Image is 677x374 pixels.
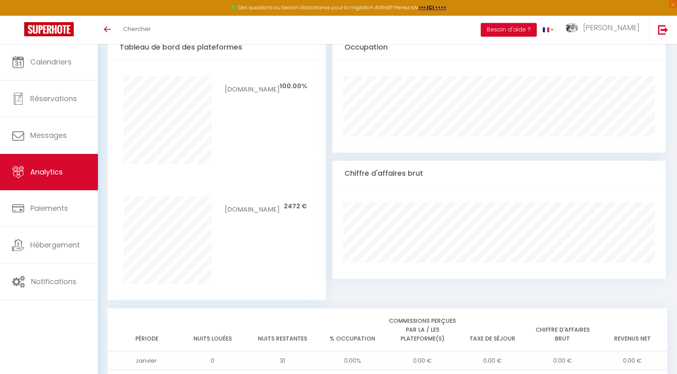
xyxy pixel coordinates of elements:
[332,161,665,186] div: Chiffre d'affaires brut
[30,240,80,250] span: Hébergement
[560,16,650,44] a: ... [PERSON_NAME]
[527,308,598,351] th: Chiffre d'affaires brut
[30,203,68,213] span: Paiements
[225,76,279,97] td: [DOMAIN_NAME]
[658,25,668,35] img: logout
[247,308,318,351] th: Nuits restantes
[30,167,63,177] span: Analytics
[566,23,578,32] img: ...
[481,23,537,37] button: Besoin d'aide ?
[318,351,388,370] td: 0.00%
[108,308,178,351] th: Période
[583,23,640,33] span: [PERSON_NAME]
[31,276,77,287] span: Notifications
[388,308,458,351] th: Commissions perçues par la / les plateforme(s)
[247,351,318,370] td: 31
[24,22,74,36] img: Super Booking
[388,351,458,370] td: 0.00 €
[457,308,527,351] th: Taxe de séjour
[108,35,326,60] div: Tableau de bord des plateformes
[30,57,72,67] span: Calendriers
[527,351,598,370] td: 0.00 €
[30,93,77,104] span: Réservations
[284,202,307,211] span: 2472 €
[597,308,667,351] th: Revenus net
[597,351,667,370] td: 0.00 €
[117,16,157,44] a: Chercher
[332,35,665,60] div: Occupation
[178,308,248,351] th: Nuits louées
[123,25,151,33] span: Chercher
[108,351,178,370] td: Janvier
[457,351,527,370] td: 0.00 €
[30,130,67,140] span: Messages
[178,351,248,370] td: 0
[225,196,279,217] td: [DOMAIN_NAME]
[280,81,307,91] span: 100.00%
[318,308,388,351] th: % Occupation
[418,4,446,11] a: >>> ICI <<<<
